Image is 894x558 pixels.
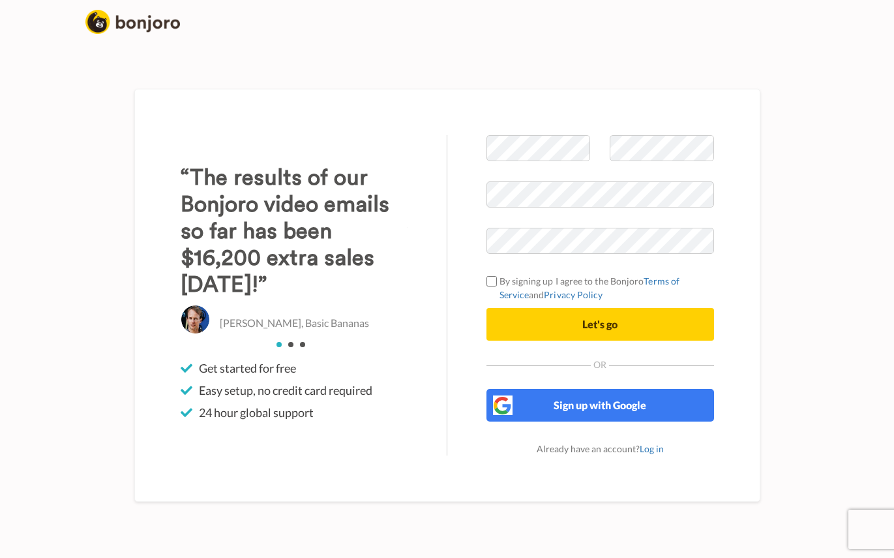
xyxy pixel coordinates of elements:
[537,443,664,454] span: Already have an account?
[199,360,296,376] span: Get started for free
[486,389,714,422] button: Sign up with Google
[220,316,369,331] p: [PERSON_NAME], Basic Bananas
[486,308,714,341] button: Let's go
[582,318,618,330] span: Let's go
[181,164,408,298] h3: “The results of our Bonjoro video emails so far has been $16,200 extra sales [DATE]!”
[486,274,714,302] label: By signing up I agree to the Bonjoro and
[544,289,603,300] a: Privacy Policy
[554,399,646,411] span: Sign up with Google
[199,405,314,420] span: 24 hour global support
[199,382,372,398] span: Easy setup, no credit card required
[567,140,582,156] keeper-lock: Open Keeper Popup
[181,305,210,334] img: Christo Hall, Basic Bananas
[486,276,497,287] input: By signing up I agree to the BonjoroTerms of ServiceandPrivacy Policy
[640,443,664,454] a: Log in
[85,10,180,34] img: logo_full.png
[591,360,609,369] span: Or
